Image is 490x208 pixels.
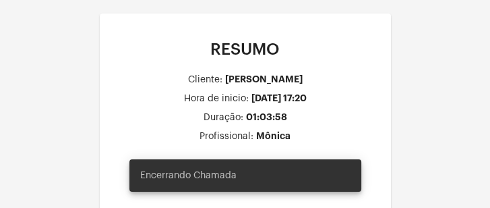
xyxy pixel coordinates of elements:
div: Mônica [256,131,290,141]
div: 01:03:58 [246,112,287,122]
span: Encerrando Chamada [140,169,237,182]
div: Hora de inicio: [184,94,249,104]
div: [PERSON_NAME] [225,74,303,84]
div: [DATE] 17:20 [251,93,307,103]
div: Duração: [204,113,243,123]
p: RESUMO [111,41,380,58]
div: Profissional: [200,132,253,142]
div: Cliente: [188,75,222,85]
